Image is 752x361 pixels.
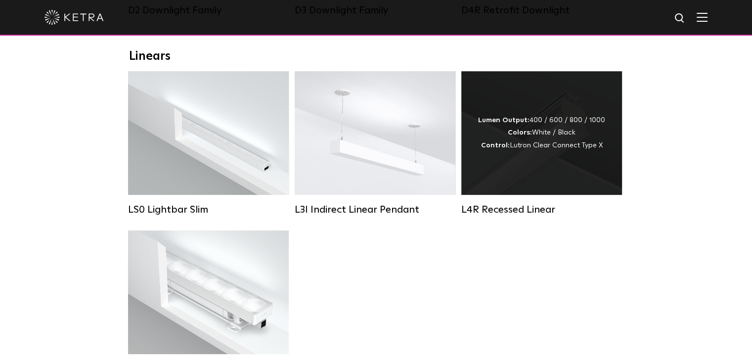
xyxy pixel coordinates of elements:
[295,204,455,216] div: L3I Indirect Linear Pendant
[674,12,686,25] img: search icon
[44,10,104,25] img: ketra-logo-2019-white
[128,204,289,216] div: LS0 Lightbar Slim
[481,142,510,149] strong: Control:
[295,71,455,216] a: L3I Indirect Linear Pendant Lumen Output:400 / 600 / 800 / 1000Housing Colors:White / BlackContro...
[478,114,605,152] div: 400 / 600 / 800 / 1000 White / Black Lutron Clear Connect Type X
[478,117,530,124] strong: Lumen Output:
[508,129,532,136] strong: Colors:
[697,12,708,22] img: Hamburger%20Nav.svg
[461,71,622,216] a: L4R Recessed Linear Lumen Output:400 / 600 / 800 / 1000Colors:White / BlackControl:Lutron Clear C...
[128,71,289,216] a: LS0 Lightbar Slim Lumen Output:200 / 350Colors:White / BlackControl:X96 Controller
[461,204,622,216] div: L4R Recessed Linear
[129,49,623,64] div: Linears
